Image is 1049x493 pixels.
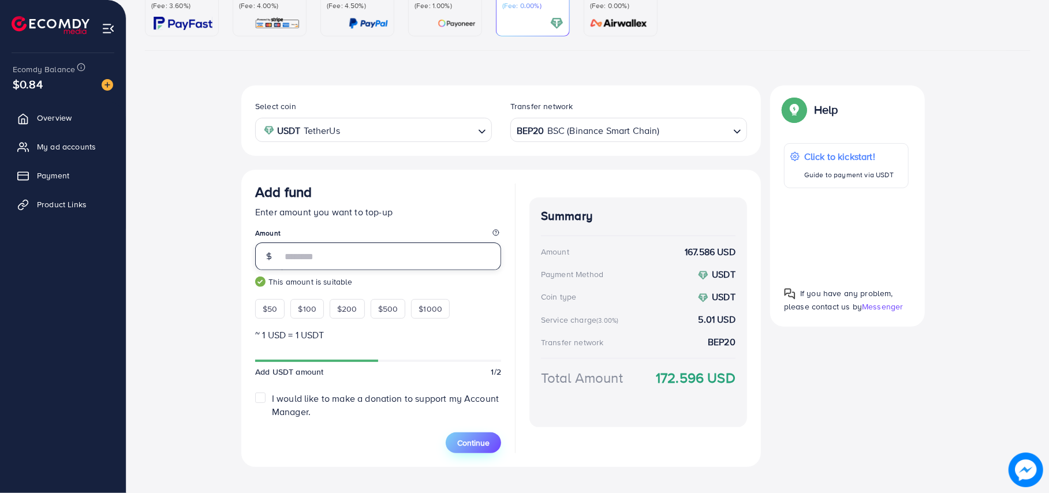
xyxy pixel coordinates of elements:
p: (Fee: 4.00%) [239,1,300,10]
a: Payment [9,164,117,187]
p: (Fee: 0.00%) [590,1,651,10]
img: card [255,17,300,30]
a: Overview [9,106,117,129]
img: Popup guide [784,99,805,120]
button: Continue [446,432,501,453]
span: BSC (Binance Smart Chain) [547,122,660,139]
div: Amount [541,246,569,257]
strong: USDT [277,122,301,139]
span: Messenger [862,301,903,312]
img: coin [698,293,708,303]
img: card [154,17,212,30]
span: Add USDT amount [255,366,323,378]
a: Product Links [9,193,117,216]
h3: Add fund [255,184,312,200]
span: Continue [457,437,490,449]
div: Search for option [510,118,747,141]
img: image [102,79,113,91]
img: menu [102,22,115,35]
p: (Fee: 4.50%) [327,1,388,10]
span: $200 [337,303,357,315]
div: Service charge [541,314,622,326]
small: (3.00%) [596,316,618,325]
strong: USDT [712,268,736,281]
span: TetherUs [304,122,340,139]
input: Search for option [661,121,729,139]
p: Guide to payment via USDT [804,168,894,182]
div: Payment Method [541,268,603,280]
img: card [349,17,388,30]
strong: BEP20 [517,122,544,139]
span: Ecomdy Balance [13,64,75,75]
p: Click to kickstart! [804,150,894,163]
span: $1000 [419,303,442,315]
p: Help [814,103,838,117]
strong: 5.01 USD [699,313,736,326]
p: ~ 1 USD = 1 USDT [255,328,501,342]
strong: USDT [712,290,736,303]
div: Search for option [255,118,492,141]
label: Transfer network [510,100,573,112]
label: Select coin [255,100,296,112]
div: Total Amount [541,368,623,388]
img: image [1009,453,1043,487]
span: My ad accounts [37,141,96,152]
strong: 172.596 USD [656,368,736,388]
span: 1/2 [491,366,501,378]
span: Product Links [37,199,87,210]
strong: BEP20 [708,335,736,349]
div: Coin type [541,291,576,302]
span: If you have any problem, please contact us by [784,287,893,312]
p: (Fee: 1.00%) [415,1,476,10]
img: card [438,17,476,30]
div: Transfer network [541,337,604,348]
img: Popup guide [784,288,796,300]
p: Enter amount you want to top-up [255,205,501,219]
small: This amount is suitable [255,276,501,287]
legend: Amount [255,228,501,242]
img: coin [698,270,708,281]
span: $0.84 [13,76,43,92]
img: card [587,17,651,30]
img: card [550,17,563,30]
a: My ad accounts [9,135,117,158]
span: Payment [37,170,69,181]
span: $100 [298,303,316,315]
input: Search for option [344,121,473,139]
img: coin [264,125,274,136]
span: Overview [37,112,72,124]
span: $500 [378,303,398,315]
p: (Fee: 3.60%) [151,1,212,10]
span: $50 [263,303,277,315]
strong: 167.586 USD [685,245,736,259]
span: I would like to make a donation to support my Account Manager. [272,392,499,418]
h4: Summary [541,209,736,223]
p: (Fee: 0.00%) [502,1,563,10]
img: logo [12,16,89,34]
img: guide [255,277,266,287]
